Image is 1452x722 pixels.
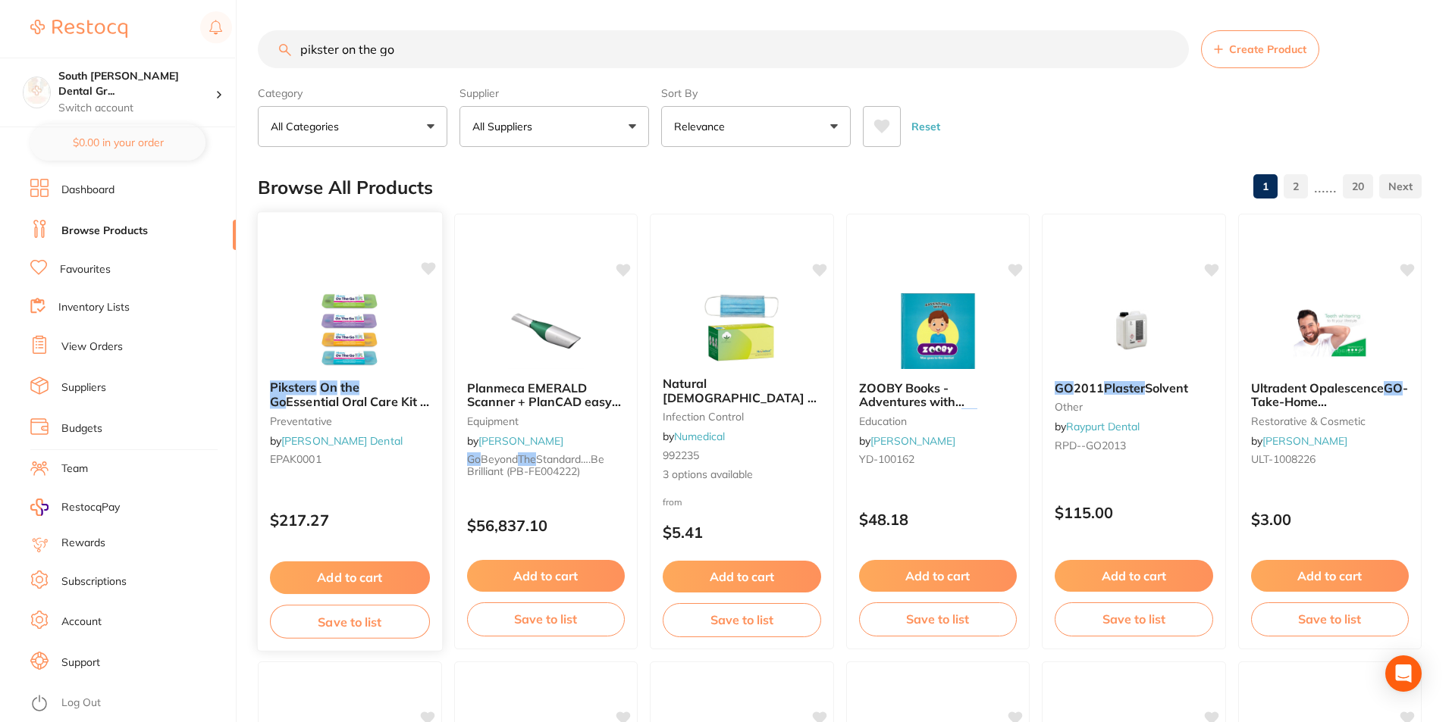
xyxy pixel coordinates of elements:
em: Plaster [1104,380,1145,395]
span: 992235 [663,449,699,462]
a: Suppliers [61,380,106,395]
small: equipment [467,415,626,427]
span: RPD--GO2013 [1055,439,1126,452]
small: preventative [270,414,430,427]
span: Solvent [1145,380,1188,395]
span: 2011 [1074,380,1104,395]
span: Essential Oral Care Kit | Carton of 100 Kits [270,394,429,424]
small: other [1055,401,1213,413]
em: Go [270,394,286,409]
img: Ultradent Opalescence GO - Take-Home Whitening - Marketing Material - Large Poster - Teeth White ... [1281,293,1379,369]
span: Standard….Be Brilliant (PB-FE004222) [467,452,604,478]
a: Browse Products [61,223,148,239]
a: Raypurt Dental [1066,420,1140,433]
a: [PERSON_NAME] [478,434,563,448]
h2: Browse All Products [258,177,433,198]
b: ZOOBY Books - Adventures with Zooby - Max Goes to the Dentist [859,381,1018,409]
span: by [859,434,955,448]
em: On [320,380,337,395]
button: Save to list [663,603,821,636]
p: All Categories [271,119,345,134]
em: Go [961,408,977,424]
small: infection control [663,411,821,423]
img: RestocqPay [30,499,49,516]
a: Support [61,655,100,670]
img: Natural Lady & Child Medical Mask. 10% of the profit goes to National Breast Cancer Foundation [692,289,791,364]
button: Create Product [1201,30,1319,68]
span: 3 options available [663,467,821,483]
em: The [518,452,536,466]
span: by [663,430,725,443]
a: Dashboard [61,183,114,198]
a: Budgets [61,421,102,436]
a: [PERSON_NAME] Dental [281,434,403,448]
span: Planmeca EMERALD Scanner + PlanCAD easy Scan + design LT Subscription - No PC [467,380,621,437]
span: YD-100162 [859,452,914,466]
button: Save to list [859,602,1018,636]
span: ULT-1008226 [1251,452,1316,466]
span: by [1251,434,1347,448]
button: Add to cart [270,561,430,594]
img: Piksters On the Go Essential Oral Care Kit | Carton of 100 Kits [300,292,400,368]
button: Save to list [270,605,430,639]
p: $115.00 [1055,504,1213,521]
span: RestocqPay [61,500,120,515]
span: by [1055,420,1140,433]
b: Ultradent Opalescence GO - Take-Home Whitening - Marketing Material - Large Poster - Teeth White ... [1251,381,1410,409]
a: Account [61,614,102,630]
b: Piksters On the Go Essential Oral Care Kit | Carton of 100 Kits [270,380,430,408]
b: GO 2011 Plaster Solvent [1055,381,1213,395]
span: Beyond [481,452,518,466]
span: Natural [DEMOGRAPHIC_DATA] & Child Medical Mask. 10% of [663,376,817,433]
span: by [467,434,563,448]
a: [PERSON_NAME] [1262,434,1347,448]
b: Natural Lady & Child Medical Mask. 10% of the profit goes to National Breast Cancer Foundation [663,377,821,405]
label: Supplier [459,86,649,100]
img: South Burnett Dental Group [24,77,50,104]
em: the [340,380,359,395]
button: Save to list [1251,602,1410,636]
a: 2 [1284,171,1308,202]
span: Ultradent Opalescence [1251,380,1384,395]
button: Add to cart [1055,560,1213,592]
a: 20 [1343,171,1373,202]
a: Subscriptions [61,574,127,589]
button: All Suppliers [459,106,649,147]
button: Save to list [1055,602,1213,636]
a: 1 [1253,171,1278,202]
a: Inventory Lists [58,300,130,315]
img: Restocq Logo [30,20,127,38]
small: restorative & cosmetic [1251,415,1410,427]
button: Save to list [467,602,626,636]
button: All Categories [258,106,447,147]
p: $56,837.10 [467,517,626,534]
em: Go [467,452,481,466]
em: Piksters [270,380,317,395]
a: Rewards [61,536,105,551]
p: Switch account [58,101,215,116]
div: Open Intercom Messenger [1385,655,1422,692]
a: Team [61,461,88,477]
h4: South Burnett Dental Group [58,69,215,98]
p: Relevance [674,119,731,134]
p: $3.00 [1251,511,1410,528]
input: Search Products [258,30,1189,68]
p: All Suppliers [472,119,538,134]
p: ...... [1314,178,1337,195]
span: ZOOBY Books - Adventures with [PERSON_NAME] [859,380,964,424]
a: RestocqPay [30,499,120,516]
button: Log Out [30,692,231,716]
button: Add to cart [663,561,821,592]
button: $0.00 in your order [30,124,205,161]
p: $217.27 [270,511,430,529]
label: Sort By [661,86,851,100]
span: EPAK0001 [270,452,321,466]
em: GO [1384,380,1403,395]
p: $5.41 [663,524,821,541]
a: [PERSON_NAME] [870,434,955,448]
img: Planmeca EMERALD Scanner + PlanCAD easy Scan + design LT Subscription - No PC [497,293,595,369]
span: Create Product [1229,43,1306,55]
button: Add to cart [467,560,626,592]
a: Numedical [674,430,725,443]
a: View Orders [61,339,123,355]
